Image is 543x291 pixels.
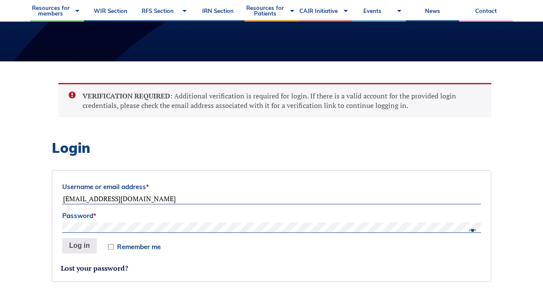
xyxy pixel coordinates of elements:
[62,238,97,253] button: Log in
[62,209,481,222] label: Password
[83,91,477,111] li: : Additional verification is required for login. If there is a valid account for the provided log...
[83,91,170,101] strong: VERIFICATION REQUIRED
[61,263,128,273] a: Lost your password?
[52,139,491,156] h2: Login
[62,180,481,193] label: Username or email address
[117,244,161,250] span: Remember me
[108,244,114,250] input: Remember me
